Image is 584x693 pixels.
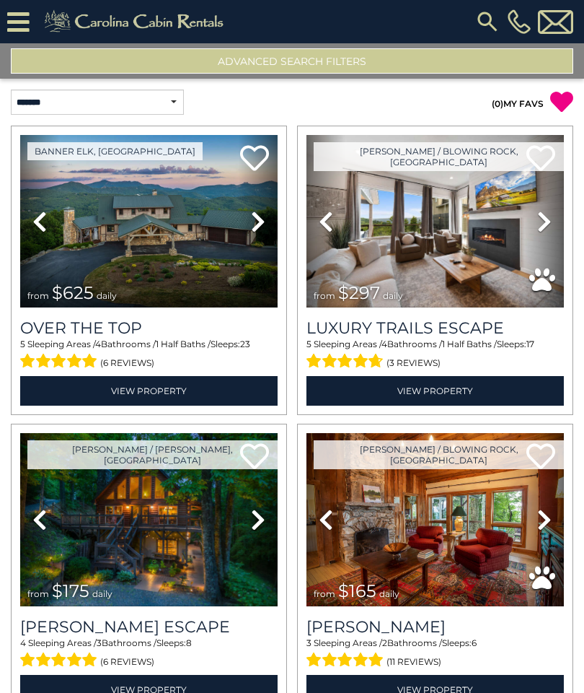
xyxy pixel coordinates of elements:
img: search-regular.svg [474,9,500,35]
span: daily [379,588,399,599]
h3: Azalea Hill [306,617,564,637]
a: [PERSON_NAME] / Blowing Rock, [GEOGRAPHIC_DATA] [314,440,564,469]
span: 1 Half Baths / [442,339,497,349]
span: 1 Half Baths / [156,339,211,349]
a: Luxury Trails Escape [306,318,564,338]
a: [PHONE_NUMBER] [504,9,534,34]
a: Over The Top [20,318,278,338]
span: 8 [186,637,192,648]
span: ( ) [492,98,503,109]
span: from [314,290,335,301]
img: thumbnail_163277858.jpeg [306,433,564,606]
span: 23 [240,339,250,349]
span: daily [92,588,112,599]
span: from [27,588,49,599]
a: [PERSON_NAME] / Blowing Rock, [GEOGRAPHIC_DATA] [314,142,564,171]
a: View Property [306,376,564,406]
button: Advanced Search Filters [11,48,573,74]
span: 4 [95,339,101,349]
a: View Property [20,376,278,406]
span: 3 [306,637,311,648]
span: $175 [52,580,89,601]
div: Sleeping Areas / Bathrooms / Sleeps: [306,637,564,671]
span: 4 [381,339,387,349]
span: $297 [338,282,380,303]
span: 0 [495,98,500,109]
span: 3 [97,637,102,648]
img: thumbnail_167153549.jpeg [20,135,278,308]
a: Add to favorites [240,144,269,175]
a: [PERSON_NAME] Escape [20,617,278,637]
div: Sleeping Areas / Bathrooms / Sleeps: [20,637,278,671]
span: 2 [382,637,387,648]
span: 6 [472,637,477,648]
img: thumbnail_168695581.jpeg [306,135,564,308]
span: from [314,588,335,599]
span: 5 [306,339,311,349]
span: 4 [20,637,26,648]
span: 17 [526,339,534,349]
div: Sleeping Areas / Bathrooms / Sleeps: [306,338,564,372]
h3: Todd Escape [20,617,278,637]
span: daily [383,290,403,301]
span: (11 reviews) [386,653,441,671]
a: Banner Elk, [GEOGRAPHIC_DATA] [27,142,203,160]
span: 5 [20,339,25,349]
div: Sleeping Areas / Bathrooms / Sleeps: [20,338,278,372]
img: thumbnail_168627805.jpeg [20,433,278,606]
a: [PERSON_NAME] [306,617,564,637]
span: daily [97,290,117,301]
span: (6 reviews) [100,354,154,372]
span: (6 reviews) [100,653,154,671]
img: Khaki-logo.png [37,7,236,36]
span: from [27,290,49,301]
a: [PERSON_NAME] / [PERSON_NAME], [GEOGRAPHIC_DATA] [27,440,278,469]
span: $165 [338,580,376,601]
a: (0)MY FAVS [492,98,544,109]
span: $625 [52,282,94,303]
span: (3 reviews) [386,354,441,372]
